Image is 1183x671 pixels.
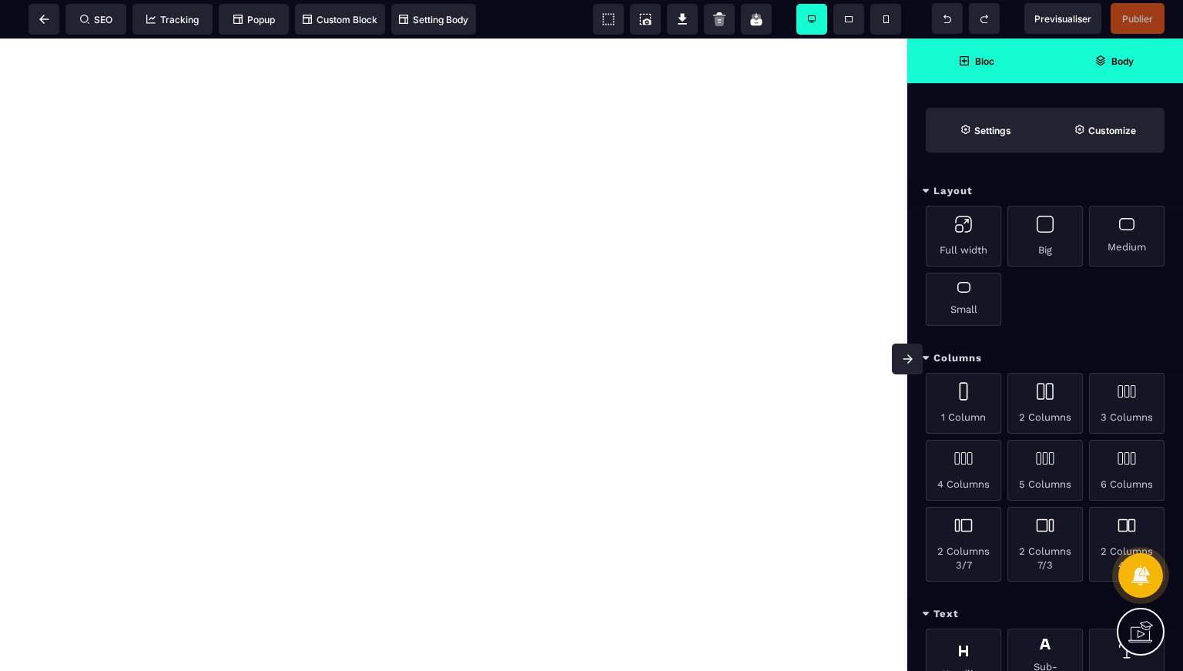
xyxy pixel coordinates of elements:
[1024,3,1101,34] span: Preview
[926,507,1001,582] div: 2 Columns 3/7
[399,14,468,25] span: Setting Body
[907,600,1183,629] div: Text
[233,14,275,25] span: Popup
[1089,507,1165,582] div: 2 Columns 4/5
[630,4,661,35] span: Screenshot
[1089,206,1165,267] div: Medium
[1007,507,1083,582] div: 2 Columns 7/3
[907,39,1045,83] span: Open Blocks
[926,440,1001,501] div: 4 Columns
[926,273,1001,326] div: Small
[593,4,624,35] span: View components
[146,14,199,25] span: Tracking
[1007,373,1083,434] div: 2 Columns
[1111,55,1134,67] strong: Body
[1122,13,1153,25] span: Publier
[80,14,112,25] span: SEO
[1089,440,1165,501] div: 6 Columns
[1045,39,1183,83] span: Open Layer Manager
[907,344,1183,373] div: Columns
[975,55,994,67] strong: Bloc
[974,125,1011,136] strong: Settings
[1088,125,1136,136] strong: Customize
[303,14,377,25] span: Custom Block
[907,177,1183,206] div: Layout
[1007,206,1083,267] div: Big
[1034,13,1091,25] span: Previsualiser
[1089,373,1165,434] div: 3 Columns
[926,373,1001,434] div: 1 Column
[1007,440,1083,501] div: 5 Columns
[1045,108,1165,153] span: Open Style Manager
[926,108,1045,153] span: Settings
[926,206,1001,267] div: Full width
